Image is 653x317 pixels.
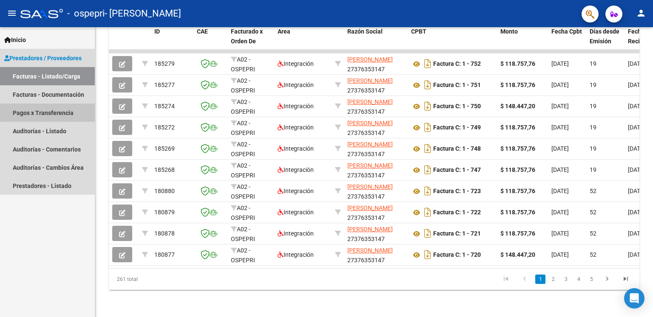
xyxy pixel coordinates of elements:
[347,120,393,126] span: [PERSON_NAME]
[154,145,175,152] span: 185269
[231,98,255,115] span: A02 - OSPEPRI
[628,60,645,67] span: [DATE]
[500,230,535,237] strong: $ 118.757,76
[590,209,596,216] span: 52
[278,145,314,152] span: Integración
[347,28,383,35] span: Razón Social
[4,53,82,63] span: Prestadores / Proveedores
[433,252,481,258] strong: Factura C: 1 - 720
[500,145,535,152] strong: $ 118.757,76
[433,209,481,216] strong: Factura C: 1 - 722
[624,288,644,309] div: Open Intercom Messenger
[231,162,255,179] span: A02 - OSPEPRI
[278,251,314,258] span: Integración
[628,251,645,258] span: [DATE]
[551,230,569,237] span: [DATE]
[551,166,569,173] span: [DATE]
[347,226,393,233] span: [PERSON_NAME]
[551,188,569,194] span: [DATE]
[109,269,213,290] div: 261 total
[433,124,481,131] strong: Factura C: 1 - 749
[278,81,314,88] span: Integración
[551,81,569,88] span: [DATE]
[347,203,404,221] div: 27376353147
[347,182,404,200] div: 27376353147
[154,28,160,35] span: ID
[561,275,571,284] a: 3
[154,81,175,88] span: 185277
[586,22,625,60] datatable-header-cell: Días desde Emisión
[422,248,433,261] i: Descargar documento
[559,272,572,286] li: page 3
[547,272,559,286] li: page 2
[347,97,404,115] div: 27376353147
[422,205,433,219] i: Descargar documento
[574,275,584,284] a: 4
[347,76,404,94] div: 27376353147
[636,8,646,18] mat-icon: person
[154,209,175,216] span: 180879
[535,275,545,284] a: 1
[551,145,569,152] span: [DATE]
[422,121,433,134] i: Descargar documento
[551,251,569,258] span: [DATE]
[497,22,548,60] datatable-header-cell: Monto
[347,161,404,179] div: 27376353147
[151,22,193,60] datatable-header-cell: ID
[548,275,558,284] a: 2
[433,103,481,110] strong: Factura C: 1 - 750
[193,22,227,60] datatable-header-cell: CAE
[572,272,585,286] li: page 4
[227,22,274,60] datatable-header-cell: Facturado x Orden De
[408,22,497,60] datatable-header-cell: CPBT
[628,230,645,237] span: [DATE]
[347,140,404,157] div: 27376353147
[347,141,393,148] span: [PERSON_NAME]
[347,183,393,190] span: [PERSON_NAME]
[628,188,645,194] span: [DATE]
[278,103,314,109] span: Integración
[344,22,408,60] datatable-header-cell: Razón Social
[278,124,314,131] span: Integración
[4,35,26,45] span: Inicio
[628,124,645,131] span: [DATE]
[590,230,596,237] span: 52
[628,209,645,216] span: [DATE]
[590,166,596,173] span: 19
[231,141,255,157] span: A02 - OSPEPRI
[500,28,518,35] span: Monto
[347,247,393,254] span: [PERSON_NAME]
[154,188,175,194] span: 180880
[7,8,17,18] mat-icon: menu
[422,163,433,177] i: Descargar documento
[500,209,535,216] strong: $ 118.757,76
[231,247,255,264] span: A02 - OSPEPRI
[422,227,433,240] i: Descargar documento
[347,56,393,63] span: [PERSON_NAME]
[347,98,393,105] span: [PERSON_NAME]
[433,188,481,195] strong: Factura C: 1 - 723
[500,124,535,131] strong: $ 118.757,76
[590,251,596,258] span: 52
[347,162,393,169] span: [PERSON_NAME]
[590,124,596,131] span: 19
[551,124,569,131] span: [DATE]
[590,188,596,194] span: 52
[590,81,596,88] span: 19
[347,55,404,73] div: 27376353147
[422,78,433,92] i: Descargar documento
[422,184,433,198] i: Descargar documento
[433,167,481,174] strong: Factura C: 1 - 747
[154,60,175,67] span: 185279
[590,103,596,109] span: 19
[500,60,535,67] strong: $ 118.757,76
[274,22,332,60] datatable-header-cell: Area
[278,188,314,194] span: Integración
[599,275,615,284] a: go to next page
[517,275,533,284] a: go to previous page
[105,4,181,23] span: - [PERSON_NAME]
[628,81,645,88] span: [DATE]
[231,120,255,136] span: A02 - OSPEPRI
[231,28,263,45] span: Facturado x Orden De
[347,205,393,211] span: [PERSON_NAME]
